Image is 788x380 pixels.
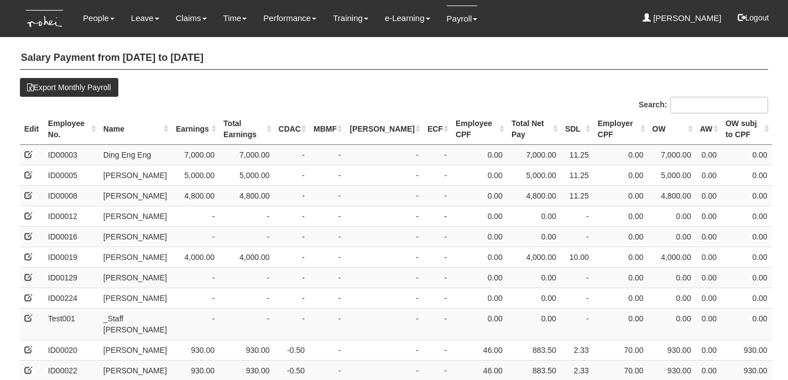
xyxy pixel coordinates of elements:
td: - [309,308,345,340]
td: 0.00 [593,144,648,165]
td: 0.00 [451,247,507,267]
td: - [345,165,422,185]
td: 4,800.00 [507,185,561,206]
td: 4,000.00 [219,247,274,267]
td: - [171,206,219,226]
td: ID00224 [44,288,99,308]
td: Ding Eng Eng [99,144,171,165]
td: 5,000.00 [219,165,274,185]
td: [PERSON_NAME] [99,165,171,185]
td: 10.00 [561,247,593,267]
td: - [345,206,422,226]
td: - [423,165,451,185]
td: - [345,267,422,288]
th: Edit [20,113,44,145]
td: 0.00 [648,226,696,247]
td: 7,000.00 [219,144,274,165]
td: - [309,206,345,226]
td: 0.00 [593,267,648,288]
td: - [309,340,345,360]
td: 883.50 [507,340,561,360]
td: 930.00 [219,340,274,360]
td: 0.00 [696,165,721,185]
td: - [345,308,422,340]
td: - [171,226,219,247]
td: - [274,247,309,267]
td: 0.00 [696,206,721,226]
td: 4,000.00 [171,247,219,267]
td: 5,000.00 [648,165,696,185]
td: 4,000.00 [507,247,561,267]
td: ID00020 [44,340,99,360]
td: 0.00 [721,185,772,206]
th: ECF : activate to sort column ascending [423,113,451,145]
th: Employee CPF : activate to sort column ascending [451,113,507,145]
td: 4,800.00 [648,185,696,206]
td: - [423,247,451,267]
td: - [171,288,219,308]
td: - [219,308,274,340]
td: [PERSON_NAME] [99,340,171,360]
td: 0.00 [648,308,696,340]
td: ID00003 [44,144,99,165]
h4: Salary Payment from [DATE] to [DATE] [20,47,769,70]
td: - [219,267,274,288]
td: 5,000.00 [171,165,219,185]
td: - [345,185,422,206]
a: People [83,6,114,31]
td: - [423,267,451,288]
td: 0.00 [507,308,561,340]
td: ID00016 [44,226,99,247]
td: - [219,288,274,308]
td: 0.00 [721,165,772,185]
td: 4,000.00 [648,247,696,267]
td: 0.00 [696,144,721,165]
th: SINDA : activate to sort column ascending [345,113,422,145]
th: Earnings : activate to sort column ascending [171,113,219,145]
td: 0.00 [507,267,561,288]
td: 930.00 [171,340,219,360]
td: 0.00 [648,267,696,288]
label: Search: [639,97,768,113]
td: - [423,185,451,206]
th: OW : activate to sort column ascending [648,113,696,145]
td: 0.00 [696,185,721,206]
td: 11.25 [561,165,593,185]
td: 0.00 [593,185,648,206]
a: Claims [176,6,207,31]
td: 0.00 [721,206,772,226]
td: [PERSON_NAME] [99,206,171,226]
td: - [309,267,345,288]
td: - [274,267,309,288]
a: [PERSON_NAME] [643,6,722,31]
th: CDAC : activate to sort column ascending [274,113,309,145]
td: 0.00 [451,267,507,288]
td: 0.00 [696,226,721,247]
td: - [219,226,274,247]
td: - [274,185,309,206]
td: 0.00 [721,144,772,165]
td: - [274,206,309,226]
td: - [309,288,345,308]
a: Training [333,6,368,31]
th: Employer CPF : activate to sort column ascending [593,113,648,145]
td: - [423,308,451,340]
td: ID00012 [44,206,99,226]
th: Total Earnings : activate to sort column ascending [219,113,274,145]
td: [PERSON_NAME] [99,267,171,288]
td: - [345,144,422,165]
td: ID00008 [44,185,99,206]
button: Logout [730,4,777,31]
a: Time [223,6,247,31]
td: 0.00 [696,288,721,308]
td: - [561,308,593,340]
td: 4,800.00 [219,185,274,206]
td: ID00005 [44,165,99,185]
td: 7,000.00 [171,144,219,165]
td: 0.00 [593,226,648,247]
td: 930.00 [721,340,772,360]
td: 0.00 [721,247,772,267]
a: Payroll [447,6,478,32]
td: 0.00 [451,226,507,247]
td: 0.00 [648,206,696,226]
